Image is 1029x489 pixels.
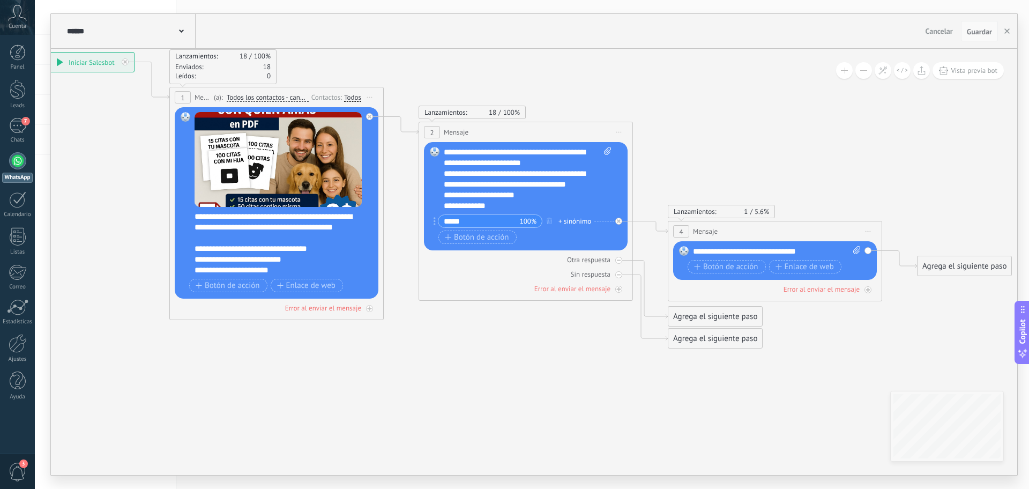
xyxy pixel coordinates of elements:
span: 7 [21,117,30,125]
div: Sin respuesta [571,270,610,279]
span: Mensaje [444,127,468,137]
span: 18 [489,108,503,117]
button: Guardar [961,21,998,41]
span: Todos los contactos - canales seleccionados [227,93,309,102]
span: 18 [240,51,254,61]
span: Cancelar [926,26,953,36]
div: WhatsApp [2,173,33,183]
div: + sinónimo [558,216,591,227]
span: 1 [181,93,184,102]
div: Agrega el siguiente paso [668,330,762,347]
div: Estadísticas [2,318,33,325]
div: Error al enviar el mensaje [534,284,610,293]
div: Iniciar Salesbot [44,53,134,72]
span: 100% [520,216,536,227]
span: Botón de acción [196,281,260,290]
span: Botón de acción [445,233,509,242]
div: Error al enviar el mensaje [784,285,860,294]
div: Otra respuesta [567,255,610,264]
span: 18 [263,62,271,71]
div: Leads [2,102,33,109]
span: Guardar [967,28,992,35]
button: Botón de acción [438,231,517,244]
span: 2 [430,128,434,137]
span: (a): [214,92,223,102]
div: Chats [2,137,33,144]
span: Mensaje [195,92,211,102]
div: Listas [2,249,33,256]
div: Agrega el siguiente paso [918,257,1011,275]
span: Enlace de web [277,281,335,290]
span: 3 [19,460,28,468]
span: 0 [267,71,271,80]
span: 5.6% [755,207,769,216]
button: Botón de acción [688,260,766,273]
span: Lanzamientos: [424,108,467,117]
span: Enlace de web [776,263,834,271]
div: Calendario [2,211,33,218]
span: Mensaje [693,226,718,236]
div: Contactos: [311,92,344,102]
span: 100% [503,108,520,117]
span: Vista previa bot [951,66,997,75]
span: Lanzamientos: [175,51,218,61]
span: Copilot [1017,320,1028,344]
div: Todos [344,93,361,102]
div: Ayuda [2,394,33,401]
span: Leídos: [175,71,196,80]
img: 4486a03c-14d6-4b65-992a-3a4b2f79b3ad [195,112,362,207]
span: 4 [679,227,683,236]
button: Enlace de web [769,260,841,273]
div: Error al enviar el mensaje [285,303,361,313]
div: Agrega el siguiente paso [668,308,762,325]
span: Botón de acción [694,263,758,271]
span: 1 [744,207,755,216]
button: Vista previa bot [933,62,1004,79]
span: Lanzamientos: [674,207,717,216]
div: Ajustes [2,356,33,363]
button: Botón de acción [189,279,267,292]
div: Correo [2,284,33,291]
span: Enviados: [175,62,204,71]
button: Enlace de web [271,279,343,292]
span: Cuenta [9,23,26,30]
div: Panel [2,64,33,71]
button: Cancelar [921,23,957,39]
span: 100% [254,51,271,61]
